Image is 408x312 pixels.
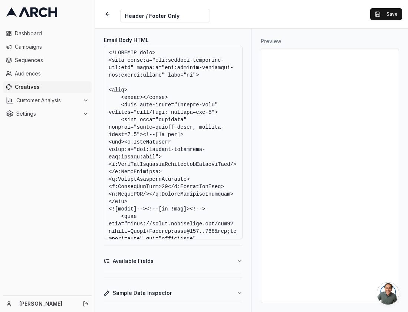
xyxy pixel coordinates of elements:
h3: Preview [261,38,399,45]
span: Customer Analysis [16,97,80,104]
span: Dashboard [15,30,89,37]
label: Email Body HTML [104,38,243,43]
a: [PERSON_NAME] [19,300,75,308]
button: Sample Data Inspector [104,283,243,303]
button: Available Fields [104,251,243,271]
span: Audiences [15,70,89,77]
span: Available Fields [113,257,154,265]
textarea: <!LOREMIP dolo> <sita conse:a="eli:seddoei-temporinc-utl:etd" magna:a="eni:adminim-veniamqui-nos:... [104,46,243,239]
span: Creatives [15,83,89,91]
a: Open chat [377,282,399,305]
button: Save [370,8,402,20]
span: Campaigns [15,43,89,51]
a: Campaigns [3,41,92,53]
button: Customer Analysis [3,94,92,106]
iframe: Preview for Header / Footer Only [261,48,399,303]
a: Dashboard [3,28,92,39]
a: Audiences [3,68,92,80]
span: Settings [16,110,80,118]
a: Creatives [3,81,92,93]
input: Internal Creative Name [120,9,210,22]
button: Log out [80,299,91,309]
span: Sequences [15,57,89,64]
span: Sample Data Inspector [113,289,172,297]
a: Sequences [3,54,92,66]
button: Settings [3,108,92,120]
